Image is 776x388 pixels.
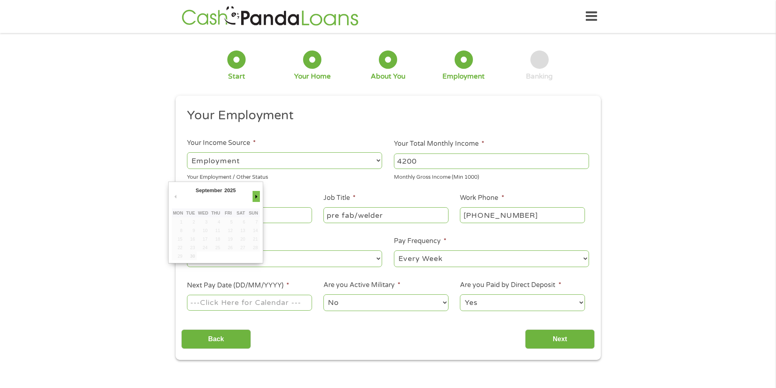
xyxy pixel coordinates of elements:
input: Cashier [323,207,448,223]
input: (231) 754-4010 [460,207,585,223]
div: Banking [526,72,553,81]
label: Your Income Source [187,139,256,147]
button: Next Month [253,191,260,202]
div: Your Employment / Other Status [187,171,382,182]
div: About You [371,72,405,81]
img: GetLoanNow Logo [179,5,361,28]
input: Use the arrow keys to pick a date [187,295,312,310]
abbr: Tuesday [186,210,195,215]
div: 2025 [223,185,237,196]
input: 1800 [394,153,589,169]
label: Pay Frequency [394,237,446,246]
input: Next [525,329,595,349]
div: September [195,185,223,196]
input: Back [181,329,251,349]
button: Previous Month [172,191,179,202]
div: Your Home [294,72,331,81]
label: Job Title [323,194,356,202]
abbr: Friday [225,210,232,215]
abbr: Sunday [249,210,258,215]
label: Are you Active Military [323,281,400,289]
label: Your Total Monthly Income [394,140,484,148]
div: Monthly Gross Income (Min 1000) [394,171,589,182]
div: Employment [442,72,485,81]
h2: Your Employment [187,107,583,124]
label: Next Pay Date (DD/MM/YYYY) [187,281,289,290]
abbr: Saturday [237,210,245,215]
label: Work Phone [460,194,504,202]
abbr: Wednesday [198,210,208,215]
div: Start [228,72,245,81]
abbr: Monday [173,210,183,215]
abbr: Thursday [211,210,220,215]
label: Are you Paid by Direct Deposit [460,281,561,289]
